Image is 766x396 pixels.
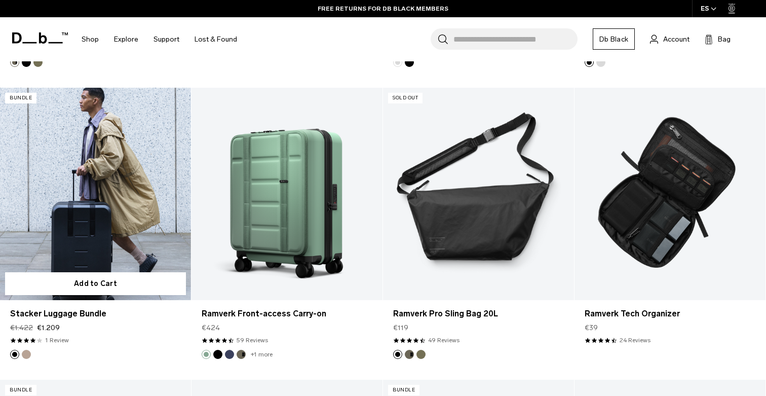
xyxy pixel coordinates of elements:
[202,322,220,333] span: €424
[114,21,138,57] a: Explore
[202,350,211,359] button: Green Ray
[237,350,246,359] button: Forest Green
[663,34,690,45] span: Account
[718,34,731,45] span: Bag
[5,272,186,295] button: Add to Cart
[574,88,765,300] a: Ramverk Tech Organizer
[650,33,690,45] a: Account
[596,58,605,67] button: Silver
[416,350,426,359] button: Mash Green
[620,336,650,345] a: 24 reviews
[405,58,414,67] button: Black Out
[593,28,635,50] a: Db Black
[191,88,382,300] a: Ramverk Front-access Carry-on
[318,4,448,13] a: FREE RETURNS FOR DB BLACK MEMBERS
[705,33,731,45] button: Bag
[388,93,423,103] p: Sold Out
[45,336,69,345] a: 1 reviews
[154,21,179,57] a: Support
[10,308,181,320] a: Stacker Luggage Bundle
[393,350,402,359] button: Black Out
[5,385,36,395] p: Bundle
[33,58,43,67] button: Mash Green
[428,336,459,345] a: 49 reviews
[388,385,419,395] p: Bundle
[22,58,31,67] button: Black Out
[585,58,594,67] button: Black Out
[225,350,234,359] button: Blue Hour
[393,322,408,333] span: €119
[82,21,99,57] a: Shop
[37,322,60,333] span: €1.209
[195,21,237,57] a: Lost & Found
[393,58,402,67] button: Silver
[383,88,574,300] a: Ramverk Pro Sling Bag 20L
[585,322,598,333] span: €39
[585,308,755,320] a: Ramverk Tech Organizer
[5,93,36,103] p: Bundle
[22,350,31,359] button: Fogbow Beige
[10,322,33,333] s: €1.422
[251,351,273,358] a: +1 more
[10,350,19,359] button: Black Out
[10,58,19,67] button: Forest Green
[237,336,268,345] a: 59 reviews
[202,308,372,320] a: Ramverk Front-access Carry-on
[74,17,245,61] nav: Main Navigation
[393,308,564,320] a: Ramverk Pro Sling Bag 20L
[213,350,222,359] button: Black Out
[405,350,414,359] button: Forest Green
